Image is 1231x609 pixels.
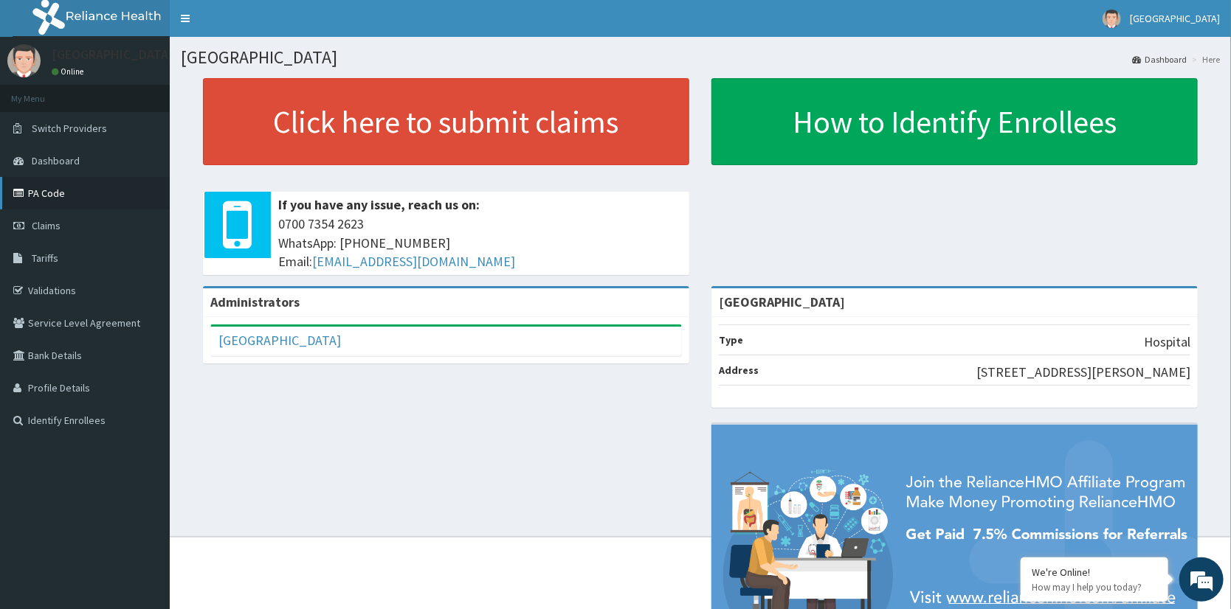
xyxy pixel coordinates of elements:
a: [EMAIL_ADDRESS][DOMAIN_NAME] [312,253,515,270]
a: Dashboard [1132,53,1187,66]
a: [GEOGRAPHIC_DATA] [218,332,341,349]
span: Claims [32,219,61,232]
span: 0700 7354 2623 WhatsApp: [PHONE_NUMBER] Email: [278,215,682,271]
span: Switch Providers [32,122,107,135]
p: Hospital [1144,333,1190,352]
a: Click here to submit claims [203,78,689,165]
b: Type [719,333,743,347]
img: User Image [7,44,41,77]
p: [STREET_ADDRESS][PERSON_NAME] [976,363,1190,382]
h1: [GEOGRAPHIC_DATA] [181,48,1220,67]
a: How to Identify Enrollees [711,78,1198,165]
span: Dashboard [32,154,80,167]
strong: [GEOGRAPHIC_DATA] [719,293,845,310]
p: How may I help you today? [1032,581,1157,594]
div: We're Online! [1032,565,1157,579]
li: Here [1188,53,1220,66]
span: [GEOGRAPHIC_DATA] [1130,12,1220,25]
span: Tariffs [32,251,58,265]
a: Online [52,66,87,77]
img: User Image [1103,10,1121,28]
b: If you have any issue, reach us on: [278,196,480,213]
b: Address [719,363,759,377]
b: Administrators [210,293,300,310]
p: [GEOGRAPHIC_DATA] [52,48,173,61]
